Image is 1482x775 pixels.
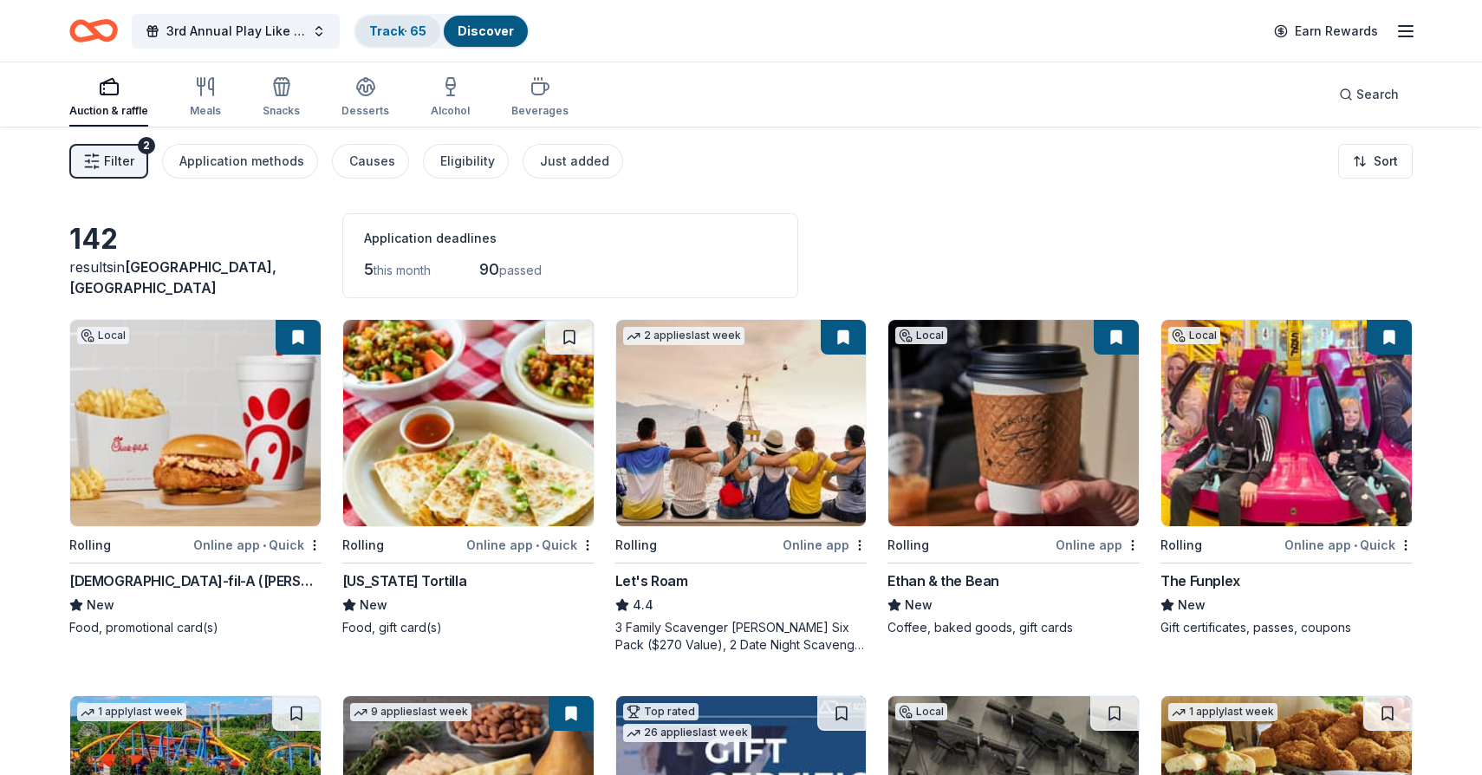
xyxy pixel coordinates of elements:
[374,263,431,277] span: this month
[263,104,300,118] div: Snacks
[349,151,395,172] div: Causes
[87,595,114,615] span: New
[69,258,276,296] span: in
[615,535,657,556] div: Rolling
[166,21,305,42] span: 3rd Annual Play Like Gunnar Golf Outing
[887,535,929,556] div: Rolling
[354,14,530,49] button: Track· 65Discover
[263,538,266,552] span: •
[69,535,111,556] div: Rolling
[369,23,426,38] a: Track· 65
[342,535,384,556] div: Rolling
[132,14,340,49] button: 3rd Annual Play Like Gunnar Golf Outing
[905,595,933,615] span: New
[69,104,148,118] div: Auction & raffle
[77,327,129,344] div: Local
[623,724,751,742] div: 26 applies last week
[190,69,221,127] button: Meals
[615,319,868,654] a: Image for Let's Roam2 applieslast weekRollingOnline appLet's Roam4.43 Family Scavenger [PERSON_NA...
[350,703,471,721] div: 9 applies last week
[360,595,387,615] span: New
[1354,538,1357,552] span: •
[77,703,186,721] div: 1 apply last week
[1160,535,1202,556] div: Rolling
[895,703,947,720] div: Local
[364,260,374,278] span: 5
[1264,16,1388,47] a: Earn Rewards
[511,69,569,127] button: Beverages
[1160,319,1413,636] a: Image for The FunplexLocalRollingOnline app•QuickThe FunplexNewGift certificates, passes, coupons
[1160,570,1240,591] div: The Funplex
[69,258,276,296] span: [GEOGRAPHIC_DATA], [GEOGRAPHIC_DATA]
[1338,144,1413,179] button: Sort
[193,534,322,556] div: Online app Quick
[1374,151,1398,172] span: Sort
[888,320,1139,526] img: Image for Ethan & the Bean
[69,257,322,298] div: results
[69,319,322,636] a: Image for Chick-fil-A (Morris Plains)LocalRollingOnline app•Quick[DEMOGRAPHIC_DATA]-fil-A ([PERSO...
[1168,703,1277,721] div: 1 apply last week
[431,104,470,118] div: Alcohol
[1168,327,1220,344] div: Local
[783,534,867,556] div: Online app
[69,222,322,257] div: 142
[341,104,389,118] div: Desserts
[1325,77,1413,112] button: Search
[263,69,300,127] button: Snacks
[1356,84,1399,105] span: Search
[499,263,542,277] span: passed
[458,23,514,38] a: Discover
[431,69,470,127] button: Alcohol
[623,703,699,720] div: Top rated
[615,570,688,591] div: Let's Roam
[511,104,569,118] div: Beverages
[69,144,148,179] button: Filter2
[1160,619,1413,636] div: Gift certificates, passes, coupons
[423,144,509,179] button: Eligibility
[887,570,999,591] div: Ethan & the Bean
[162,144,318,179] button: Application methods
[623,327,744,345] div: 2 applies last week
[179,151,304,172] div: Application methods
[341,69,389,127] button: Desserts
[1056,534,1140,556] div: Online app
[895,327,947,344] div: Local
[479,260,499,278] span: 90
[615,619,868,654] div: 3 Family Scavenger [PERSON_NAME] Six Pack ($270 Value), 2 Date Night Scavenger [PERSON_NAME] Two ...
[342,319,595,636] a: Image for California TortillaRollingOnline app•Quick[US_STATE] TortillaNewFood, gift card(s)
[69,619,322,636] div: Food, promotional card(s)
[540,151,609,172] div: Just added
[633,595,653,615] span: 4.4
[1284,534,1413,556] div: Online app Quick
[69,10,118,51] a: Home
[190,104,221,118] div: Meals
[364,228,777,249] div: Application deadlines
[466,534,595,556] div: Online app Quick
[104,151,134,172] span: Filter
[69,69,148,127] button: Auction & raffle
[70,320,321,526] img: Image for Chick-fil-A (Morris Plains)
[69,570,322,591] div: [DEMOGRAPHIC_DATA]-fil-A ([PERSON_NAME][GEOGRAPHIC_DATA])
[523,144,623,179] button: Just added
[440,151,495,172] div: Eligibility
[1178,595,1206,615] span: New
[332,144,409,179] button: Causes
[342,619,595,636] div: Food, gift card(s)
[343,320,594,526] img: Image for California Tortilla
[1161,320,1412,526] img: Image for The Funplex
[342,570,466,591] div: [US_STATE] Tortilla
[536,538,539,552] span: •
[138,137,155,154] div: 2
[616,320,867,526] img: Image for Let's Roam
[887,319,1140,636] a: Image for Ethan & the BeanLocalRollingOnline appEthan & the BeanNewCoffee, baked goods, gift cards
[887,619,1140,636] div: Coffee, baked goods, gift cards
